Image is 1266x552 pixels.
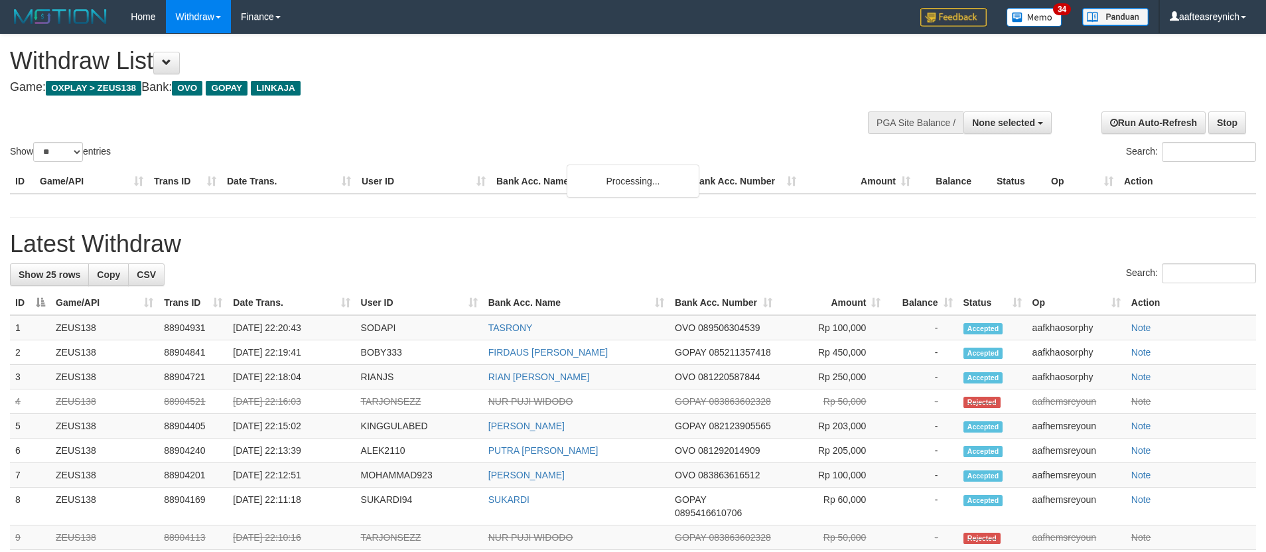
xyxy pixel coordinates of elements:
[1027,291,1126,315] th: Op: activate to sort column ascending
[488,396,573,407] a: NUR PUJI WIDODO
[356,439,483,463] td: ALEK2110
[228,340,355,365] td: [DATE] 22:19:41
[675,508,742,518] span: Copy 0895416610706 to clipboard
[356,463,483,488] td: MOHAMMAD923
[1131,532,1151,543] a: Note
[698,445,760,456] span: Copy 081292014909 to clipboard
[1082,8,1149,26] img: panduan.png
[491,169,687,194] th: Bank Acc. Name
[10,291,50,315] th: ID: activate to sort column descending
[1131,494,1151,505] a: Note
[1027,365,1126,389] td: aafkhaosorphy
[1027,439,1126,463] td: aafhemsreyoun
[675,421,706,431] span: GOPAY
[1131,396,1151,407] a: Note
[1162,142,1256,162] input: Search:
[228,439,355,463] td: [DATE] 22:13:39
[50,389,159,414] td: ZEUS138
[778,291,886,315] th: Amount: activate to sort column ascending
[963,372,1003,383] span: Accepted
[10,439,50,463] td: 6
[10,263,89,286] a: Show 25 rows
[228,315,355,340] td: [DATE] 22:20:43
[159,315,228,340] td: 88904931
[356,315,483,340] td: SODAPI
[675,396,706,407] span: GOPAY
[50,439,159,463] td: ZEUS138
[356,414,483,439] td: KINGGULABED
[128,263,165,286] a: CSV
[778,340,886,365] td: Rp 450,000
[159,525,228,550] td: 88904113
[886,315,957,340] td: -
[50,525,159,550] td: ZEUS138
[1046,169,1119,194] th: Op
[1119,169,1256,194] th: Action
[228,365,355,389] td: [DATE] 22:18:04
[1027,389,1126,414] td: aafhemsreyoun
[46,81,141,96] span: OXPLAY > ZEUS138
[149,169,222,194] th: Trans ID
[963,323,1003,334] span: Accepted
[159,439,228,463] td: 88904240
[1131,347,1151,358] a: Note
[687,169,802,194] th: Bank Acc. Number
[10,463,50,488] td: 7
[1126,142,1256,162] label: Search:
[33,142,83,162] select: Showentries
[675,372,695,382] span: OVO
[1126,291,1256,315] th: Action
[228,488,355,525] td: [DATE] 22:11:18
[1131,421,1151,431] a: Note
[886,439,957,463] td: -
[669,291,778,315] th: Bank Acc. Number: activate to sort column ascending
[172,81,202,96] span: OVO
[1162,263,1256,283] input: Search:
[1131,470,1151,480] a: Note
[159,365,228,389] td: 88904721
[50,365,159,389] td: ZEUS138
[10,414,50,439] td: 5
[488,421,565,431] a: [PERSON_NAME]
[963,111,1052,134] button: None selected
[483,291,669,315] th: Bank Acc. Name: activate to sort column ascending
[356,291,483,315] th: User ID: activate to sort column ascending
[10,81,831,94] h4: Game: Bank:
[1027,340,1126,365] td: aafkhaosorphy
[159,414,228,439] td: 88904405
[1027,488,1126,525] td: aafhemsreyoun
[50,291,159,315] th: Game/API: activate to sort column ascending
[675,347,706,358] span: GOPAY
[698,470,760,480] span: Copy 083863616512 to clipboard
[356,340,483,365] td: BOBY333
[709,347,770,358] span: Copy 085211357418 to clipboard
[10,365,50,389] td: 3
[1027,525,1126,550] td: aafhemsreyoun
[1126,263,1256,283] label: Search:
[709,421,770,431] span: Copy 082123905565 to clipboard
[97,269,120,280] span: Copy
[50,414,159,439] td: ZEUS138
[137,269,156,280] span: CSV
[222,169,356,194] th: Date Trans.
[88,263,129,286] a: Copy
[10,231,1256,257] h1: Latest Withdraw
[920,8,987,27] img: Feedback.jpg
[1027,315,1126,340] td: aafkhaosorphy
[675,494,706,505] span: GOPAY
[1027,414,1126,439] td: aafhemsreyoun
[886,365,957,389] td: -
[963,470,1003,482] span: Accepted
[963,397,1001,408] span: Rejected
[10,315,50,340] td: 1
[1053,3,1071,15] span: 34
[963,421,1003,433] span: Accepted
[778,488,886,525] td: Rp 60,000
[228,463,355,488] td: [DATE] 22:12:51
[488,494,529,505] a: SUKARDI
[228,525,355,550] td: [DATE] 22:10:16
[10,488,50,525] td: 8
[1101,111,1206,134] a: Run Auto-Refresh
[356,488,483,525] td: SUKARDI94
[886,389,957,414] td: -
